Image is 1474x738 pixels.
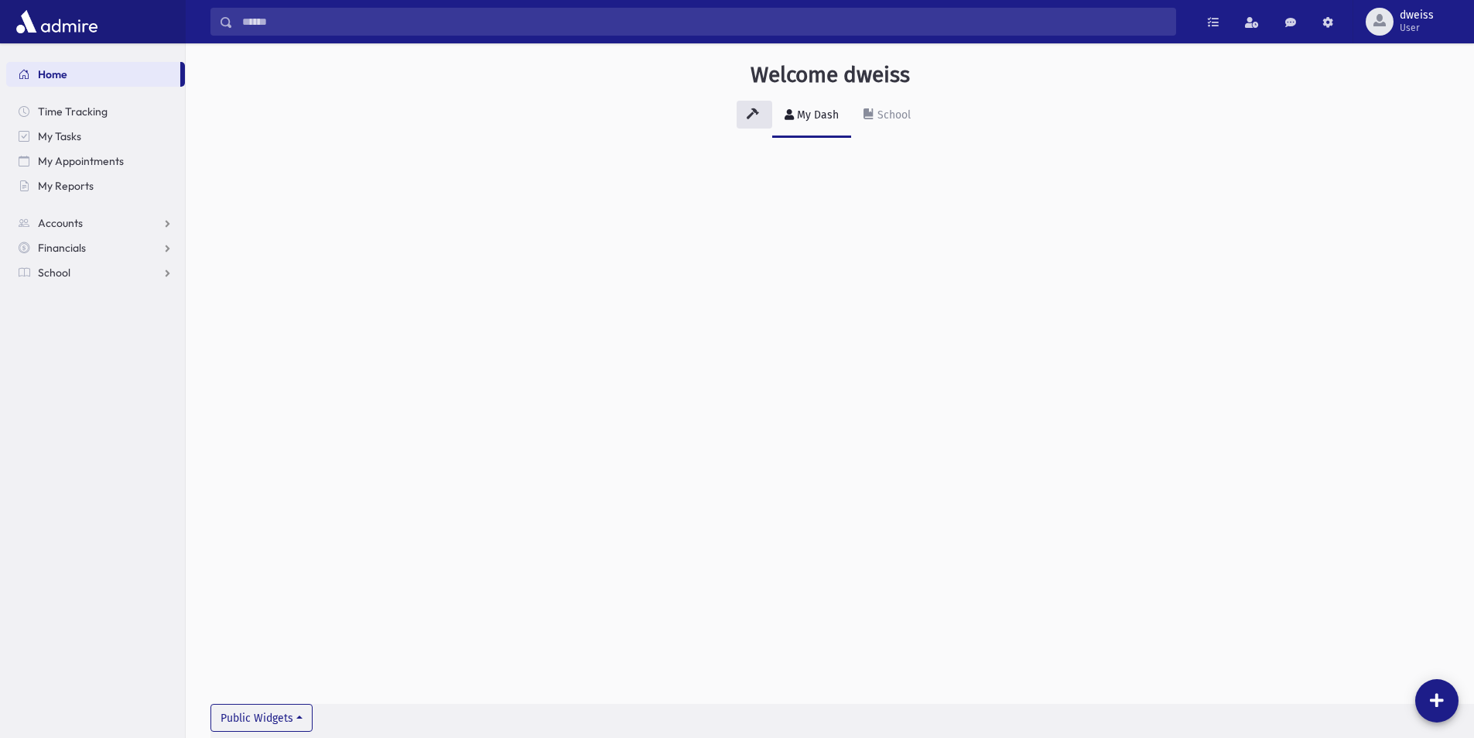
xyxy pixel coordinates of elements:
[38,216,83,230] span: Accounts
[12,6,101,37] img: AdmirePro
[233,8,1175,36] input: Search
[874,108,911,122] div: School
[6,173,185,198] a: My Reports
[851,94,923,138] a: School
[38,266,70,280] span: School
[1400,22,1434,34] span: User
[1400,9,1434,22] span: dweiss
[751,62,910,88] h3: Welcome dweiss
[210,704,313,732] button: Public Widgets
[6,149,185,173] a: My Appointments
[6,124,185,149] a: My Tasks
[772,94,851,138] a: My Dash
[6,211,185,235] a: Accounts
[794,108,839,122] div: My Dash
[38,179,94,193] span: My Reports
[38,67,67,81] span: Home
[6,260,185,285] a: School
[38,129,81,143] span: My Tasks
[38,105,108,118] span: Time Tracking
[6,62,180,87] a: Home
[6,235,185,260] a: Financials
[38,154,124,168] span: My Appointments
[38,241,86,255] span: Financials
[6,99,185,124] a: Time Tracking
